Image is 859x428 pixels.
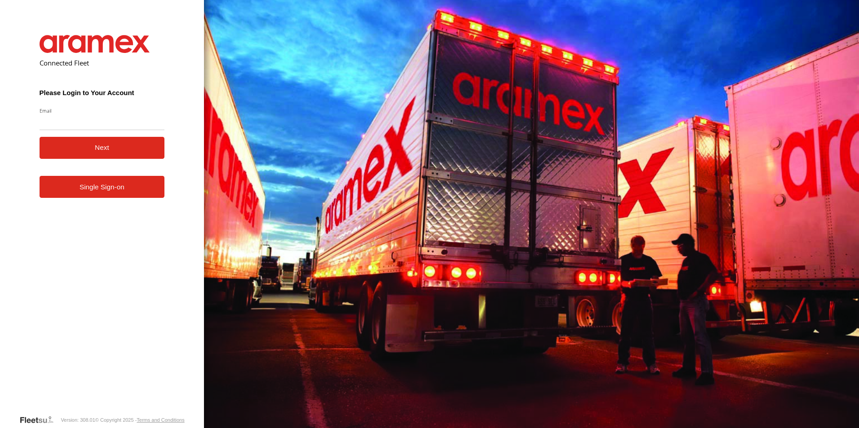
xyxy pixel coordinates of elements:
[95,417,185,423] div: © Copyright 2025 -
[19,415,61,424] a: Visit our Website
[40,58,165,67] h2: Connected Fleet
[40,89,165,96] h3: Please Login to Your Account
[61,417,95,423] div: Version: 308.01
[40,35,150,53] img: Aramex
[40,137,165,159] button: Next
[40,176,165,198] a: Single Sign-on
[40,107,165,114] label: Email
[137,417,184,423] a: Terms and Conditions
